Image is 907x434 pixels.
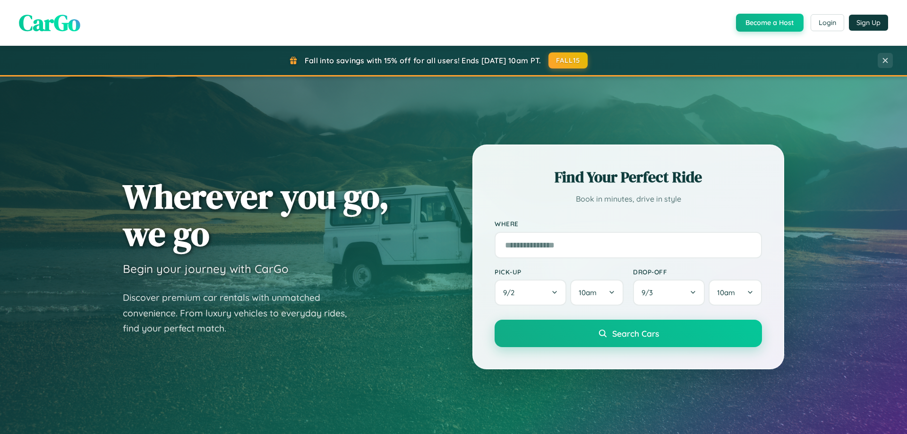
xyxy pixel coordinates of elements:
[633,280,705,306] button: 9/3
[495,268,624,276] label: Pick-up
[570,280,624,306] button: 10am
[503,288,519,297] span: 9 / 2
[495,167,762,187] h2: Find Your Perfect Ride
[495,320,762,347] button: Search Cars
[633,268,762,276] label: Drop-off
[123,262,289,276] h3: Begin your journey with CarGo
[123,178,389,252] h1: Wherever you go, we go
[495,280,566,306] button: 9/2
[123,290,359,336] p: Discover premium car rentals with unmatched convenience. From luxury vehicles to everyday rides, ...
[811,14,844,31] button: Login
[612,328,659,339] span: Search Cars
[736,14,804,32] button: Become a Host
[849,15,888,31] button: Sign Up
[495,220,762,228] label: Where
[548,52,588,68] button: FALL15
[709,280,762,306] button: 10am
[495,192,762,206] p: Book in minutes, drive in style
[19,7,80,38] span: CarGo
[305,56,541,65] span: Fall into savings with 15% off for all users! Ends [DATE] 10am PT.
[717,288,735,297] span: 10am
[642,288,658,297] span: 9 / 3
[579,288,597,297] span: 10am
